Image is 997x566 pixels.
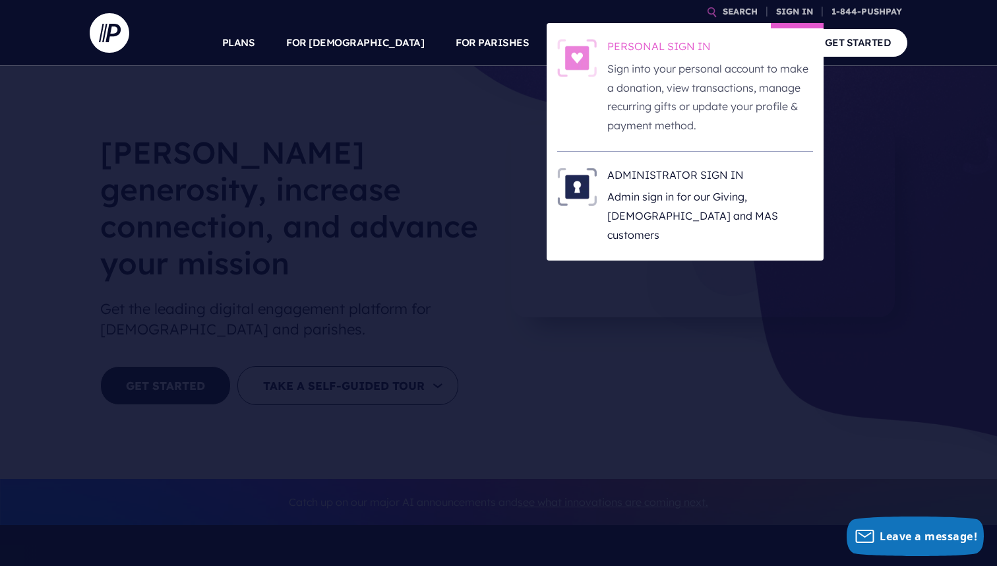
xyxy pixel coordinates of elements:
h6: PERSONAL SIGN IN [607,39,813,59]
a: COMPANY [728,20,777,66]
a: GET STARTED [808,29,908,56]
a: PLANS [222,20,255,66]
a: FOR [DEMOGRAPHIC_DATA] [286,20,424,66]
a: ADMINISTRATOR SIGN IN - Illustration ADMINISTRATOR SIGN IN Admin sign in for our Giving, [DEMOGRA... [557,168,813,245]
p: Sign into your personal account to make a donation, view transactions, manage recurring gifts or ... [607,59,813,135]
p: Admin sign in for our Giving, [DEMOGRAPHIC_DATA] and MAS customers [607,187,813,244]
img: ADMINISTRATOR SIGN IN - Illustration [557,168,597,206]
a: FOR PARISHES [456,20,529,66]
span: Leave a message! [880,529,977,544]
a: SOLUTIONS [560,20,619,66]
a: PERSONAL SIGN IN - Illustration PERSONAL SIGN IN Sign into your personal account to make a donati... [557,39,813,135]
a: EXPLORE [651,20,697,66]
h6: ADMINISTRATOR SIGN IN [607,168,813,187]
button: Leave a message! [847,517,984,556]
img: PERSONAL SIGN IN - Illustration [557,39,597,77]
